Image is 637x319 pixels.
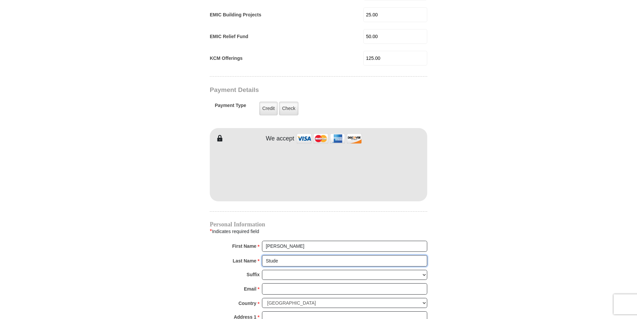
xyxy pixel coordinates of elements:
input: Enter Amount [363,7,427,22]
img: credit cards accepted [296,131,363,146]
input: Enter Amount [363,51,427,66]
label: Credit [259,102,278,115]
h3: Payment Details [210,86,380,94]
input: Enter Amount [363,29,427,44]
strong: Last Name [233,256,257,265]
strong: Email [244,284,256,294]
label: EMIC Building Projects [210,11,261,18]
strong: First Name [232,241,256,251]
label: KCM Offerings [210,55,243,62]
div: Indicates required field [210,227,427,236]
h5: Payment Type [215,103,246,112]
label: EMIC Relief Fund [210,33,248,40]
label: Check [279,102,298,115]
h4: Personal Information [210,222,427,227]
strong: Suffix [247,270,260,279]
h4: We accept [266,135,294,142]
strong: Country [239,299,257,308]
